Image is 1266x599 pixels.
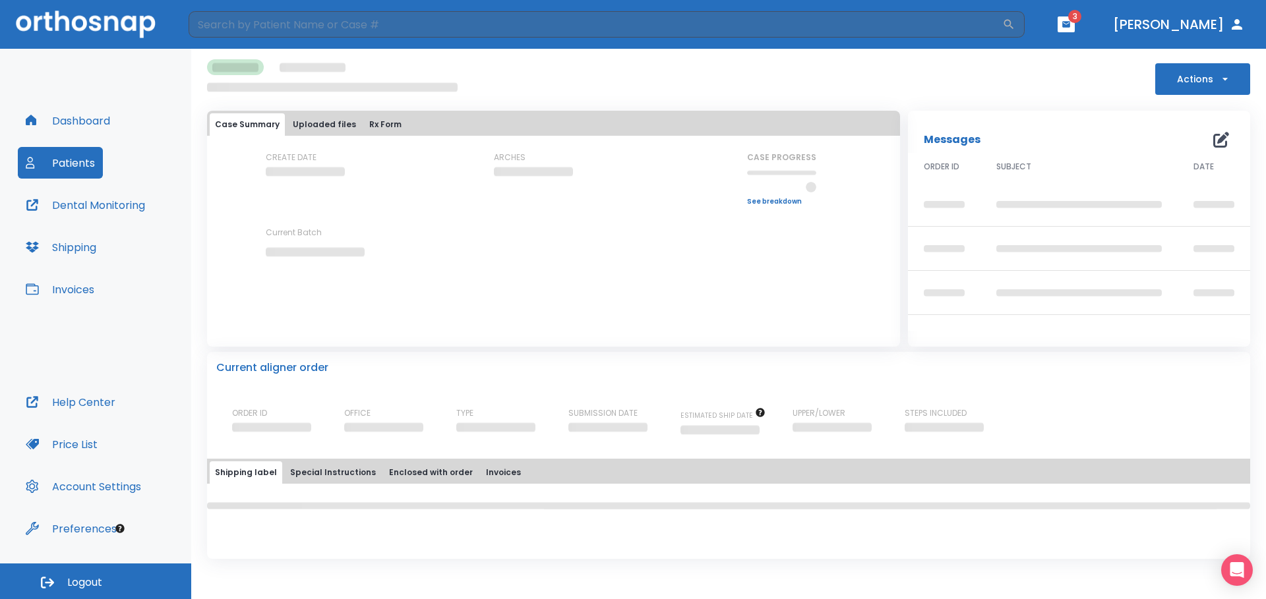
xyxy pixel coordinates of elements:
[18,231,104,263] button: Shipping
[18,147,103,179] button: Patients
[18,513,125,544] button: Preferences
[1155,63,1250,95] button: Actions
[266,152,316,163] p: CREATE DATE
[456,407,473,419] p: TYPE
[285,461,381,484] button: Special Instructions
[364,113,407,136] button: Rx Form
[210,113,897,136] div: tabs
[18,105,118,136] button: Dashboard
[1193,161,1214,173] span: DATE
[747,152,816,163] p: CASE PROGRESS
[18,189,153,221] button: Dental Monitoring
[18,471,149,502] button: Account Settings
[287,113,361,136] button: Uploaded files
[18,273,102,305] button: Invoices
[216,360,328,376] p: Current aligner order
[18,428,105,460] button: Price List
[996,161,1031,173] span: SUBJECT
[924,132,980,148] p: Messages
[67,575,102,590] span: Logout
[210,113,285,136] button: Case Summary
[210,461,1248,484] div: tabs
[114,523,126,534] div: Tooltip anchor
[747,198,816,206] a: See breakdown
[1068,10,1081,23] span: 3
[232,407,267,419] p: ORDER ID
[266,227,384,239] p: Current Batch
[16,11,156,38] img: Orthosnap
[494,152,526,163] p: ARCHES
[481,461,526,484] button: Invoices
[210,461,282,484] button: Shipping label
[1221,554,1253,586] div: Open Intercom Messenger
[1108,13,1250,36] button: [PERSON_NAME]
[344,407,371,419] p: OFFICE
[680,411,766,420] span: The date will be available after approving treatment plan
[905,407,967,419] p: STEPS INCLUDED
[793,407,845,419] p: UPPER/LOWER
[189,11,1002,38] input: Search by Patient Name or Case #
[18,386,123,418] button: Help Center
[384,461,478,484] button: Enclosed with order
[568,407,638,419] p: SUBMISSION DATE
[924,161,959,173] span: ORDER ID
